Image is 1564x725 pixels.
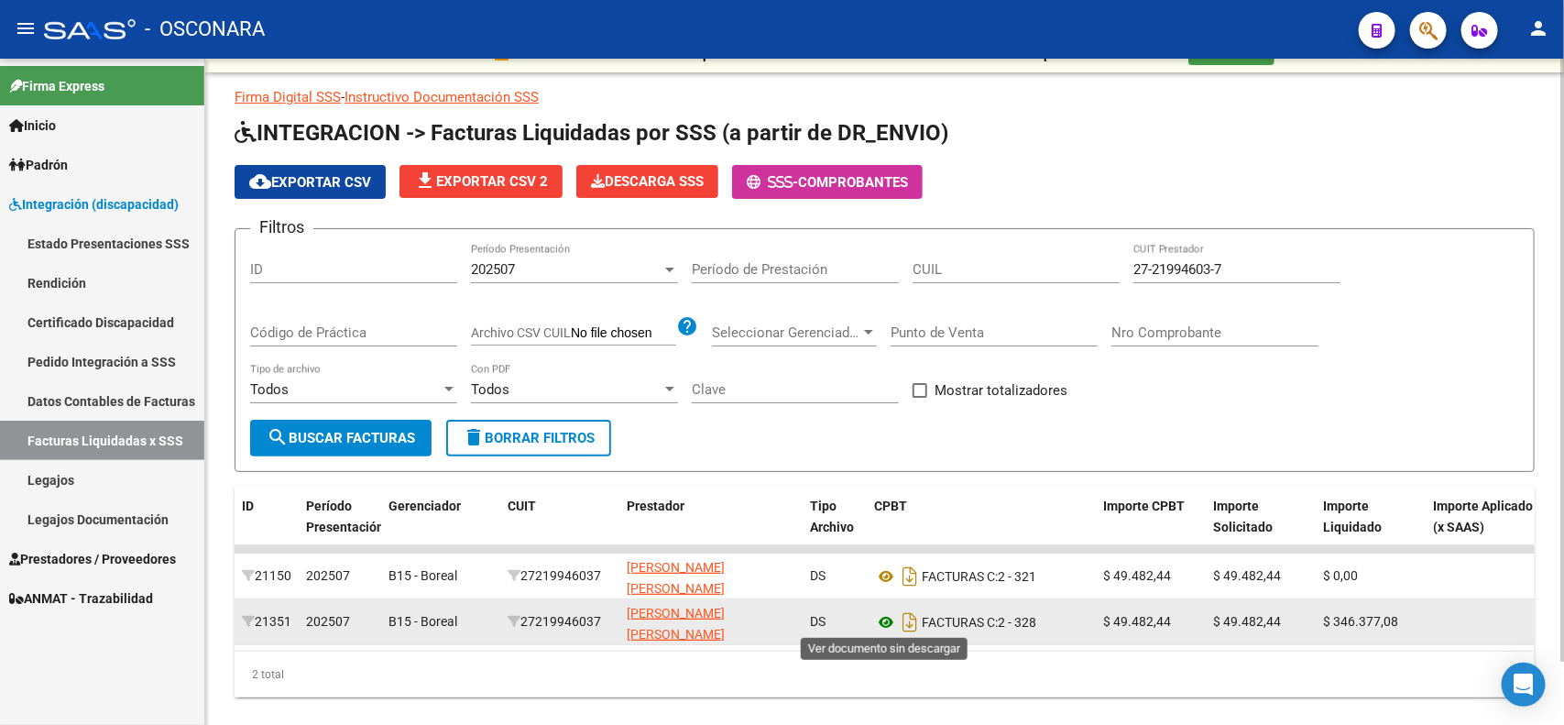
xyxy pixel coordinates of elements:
div: 2 - 328 [874,608,1088,637]
app-download-masive: Descarga masiva de comprobantes (adjuntos) [576,165,718,199]
span: Prestador [627,499,684,513]
span: Prestadores / Proveedores [9,549,176,569]
span: DS [810,614,826,629]
span: $ 49.482,44 [1103,568,1171,583]
datatable-header-cell: Prestador [619,487,803,567]
div: 2 total [235,652,1535,698]
datatable-header-cell: ID [235,487,299,567]
span: - OSCONARA [145,9,265,49]
span: Todos [471,381,509,398]
i: Descargar documento [898,608,922,637]
span: Buscar Facturas [267,430,415,446]
span: Padrón [9,155,68,175]
span: Importe CPBT [1103,499,1185,513]
a: Firma Digital SSS [235,89,341,105]
button: Descarga SSS [576,165,718,198]
p: - [235,87,1535,107]
span: Exportar CSV 2 [414,173,548,190]
datatable-header-cell: Importe CPBT [1096,487,1206,567]
a: Instructivo Documentación SSS [345,89,539,105]
datatable-header-cell: CUIT [500,487,619,567]
span: - [747,174,798,191]
span: Mostrar totalizadores [935,379,1067,401]
i: Descargar documento [898,562,922,591]
datatable-header-cell: Período Presentación [299,487,381,567]
h3: Filtros [250,214,313,240]
span: Período Presentación [306,499,384,534]
button: -Comprobantes [732,165,923,199]
datatable-header-cell: Gerenciador [381,487,500,567]
span: 202507 [306,614,350,629]
span: B15 - Boreal [388,568,457,583]
span: $ 0,00 [1323,568,1358,583]
div: 2 - 321 [874,562,1088,591]
span: DS [810,568,826,583]
span: Integración (discapacidad) [9,194,179,214]
input: Archivo CSV CUIL [571,325,676,342]
span: Seleccionar Gerenciador [712,324,860,341]
span: Borrar Filtros [463,430,595,446]
span: $ 49.482,44 [1213,614,1281,629]
datatable-header-cell: Importe Aplicado (x SAAS) [1426,487,1545,567]
mat-icon: help [676,315,698,337]
span: FACTURAS C: [922,615,998,630]
span: CPBT [874,499,907,513]
span: Comprobantes [798,174,908,191]
span: Inicio [9,115,56,136]
span: 202507 [471,261,515,278]
span: CUIT [508,499,536,513]
mat-icon: delete [463,426,485,448]
div: 27219946037 [508,611,612,632]
button: Borrar Filtros [446,420,611,456]
span: INTEGRACION -> Facturas Liquidadas por SSS (a partir de DR_ENVIO) [235,120,948,146]
mat-icon: file_download [414,170,436,192]
span: Importe Solicitado [1213,499,1273,534]
datatable-header-cell: Importe Solicitado [1206,487,1316,567]
span: Archivo CSV CUIL [471,325,571,340]
mat-icon: menu [15,17,37,39]
span: Descarga SSS [591,173,704,190]
div: 21150 [242,566,291,587]
mat-icon: person [1527,17,1549,39]
span: ANMAT - Trazabilidad [9,588,153,609]
mat-icon: cloud_download [249,170,271,192]
span: $ 49.482,44 [1103,614,1171,629]
datatable-header-cell: CPBT [867,487,1096,567]
span: Firma Express [9,76,104,96]
span: Tipo Archivo [810,499,854,534]
button: Buscar Facturas [250,420,432,456]
span: B15 - Boreal [388,614,457,629]
datatable-header-cell: Importe Liquidado [1316,487,1426,567]
span: Exportar CSV [249,174,371,191]
datatable-header-cell: Tipo Archivo [803,487,867,567]
span: [PERSON_NAME] [PERSON_NAME] [627,560,725,596]
span: 202507 [306,568,350,583]
span: $ 346.377,08 [1323,614,1398,629]
span: Importe Aplicado (x SAAS) [1433,499,1533,534]
div: 27219946037 [508,566,612,587]
button: Exportar CSV [235,165,386,199]
span: Gerenciador [388,499,461,513]
mat-icon: search [267,426,289,448]
span: $ 49.482,44 [1213,568,1281,583]
div: Open Intercom Messenger [1502,663,1546,707]
span: FACTURAS C: [922,569,998,584]
span: Todos [250,381,289,398]
span: Importe Liquidado [1323,499,1382,534]
span: [PERSON_NAME] [PERSON_NAME] [627,606,725,642]
button: Exportar CSV 2 [399,165,563,198]
span: ID [242,499,254,513]
div: 21351 [242,611,291,632]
